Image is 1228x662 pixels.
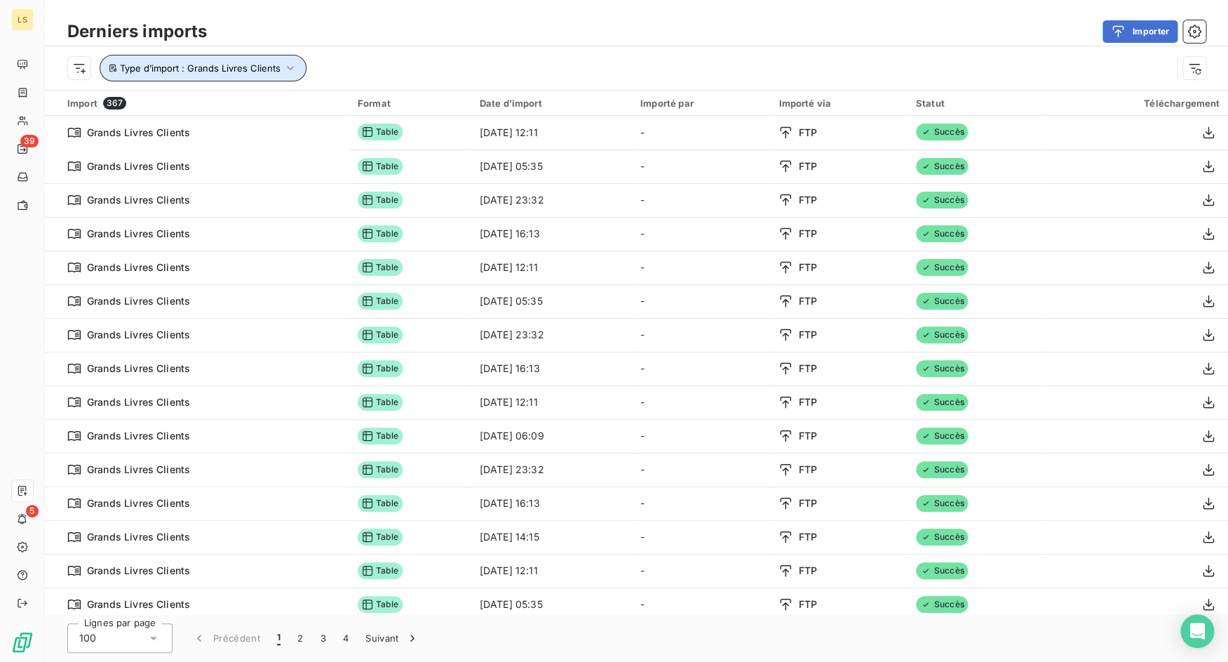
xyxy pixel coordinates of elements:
span: FTP [798,328,816,342]
span: Grands Livres Clients [87,463,190,477]
span: Grands Livres Clients [87,496,190,510]
span: Grands Livres Clients [87,294,190,308]
span: Table [358,428,403,444]
div: Statut [916,98,1037,109]
span: Succès [916,394,969,411]
span: Table [358,495,403,512]
span: FTP [798,530,816,544]
span: Succès [916,326,969,343]
img: Logo LeanPay [11,631,34,654]
span: 5 [26,505,39,517]
span: Grands Livres Clients [87,159,190,173]
span: FTP [798,159,816,173]
td: [DATE] 12:11 [471,554,632,588]
span: 100 [79,631,96,645]
span: Grands Livres Clients [87,227,190,241]
div: Import [67,97,341,110]
button: 3 [312,623,335,653]
span: FTP [798,294,816,308]
span: Table [358,529,403,545]
span: FTP [798,395,816,409]
span: FTP [798,429,816,443]
td: - [632,486,770,520]
div: Open Intercom Messenger [1180,614,1214,648]
span: 1 [277,631,281,645]
td: - [632,588,770,621]
td: - [632,251,770,284]
td: - [632,453,770,486]
button: Type d’import : Grands Livres Clients [100,55,306,81]
button: 4 [335,623,357,653]
span: Table [358,225,403,242]
span: Succès [916,461,969,478]
span: Succès [916,562,969,579]
span: Grands Livres Clients [87,328,190,342]
span: Table [358,562,403,579]
span: Grands Livres Clients [87,126,190,140]
button: Importer [1102,20,1178,43]
span: Grands Livres Clients [87,597,190,611]
button: 2 [289,623,311,653]
span: Grands Livres Clients [87,564,190,578]
td: - [632,385,770,419]
span: Table [358,360,403,377]
td: [DATE] 06:09 [471,419,632,453]
span: FTP [798,496,816,510]
span: Table [358,259,403,276]
span: Succès [916,529,969,545]
td: [DATE] 12:11 [471,251,632,284]
button: 1 [269,623,289,653]
div: Téléchargement [1053,98,1220,109]
span: Type d’import : Grands Livres Clients [120,62,281,74]
span: Table [358,124,403,140]
span: Grands Livres Clients [87,429,190,443]
td: [DATE] 23:32 [471,318,632,352]
span: FTP [798,260,816,274]
td: [DATE] 23:32 [471,183,632,217]
span: Table [358,158,403,175]
span: Succès [916,124,969,140]
td: - [632,318,770,352]
span: FTP [798,463,816,477]
span: FTP [798,597,816,611]
td: [DATE] 12:11 [471,116,632,150]
span: Succès [916,259,969,276]
span: Grands Livres Clients [87,395,190,409]
span: Succès [916,225,969,242]
span: Table [358,293,403,310]
span: FTP [798,126,816,140]
td: [DATE] 16:13 [471,352,632,385]
div: Format [358,98,463,109]
span: Grands Livres Clients [87,193,190,207]
td: - [632,284,770,318]
div: Date d’import [480,98,623,109]
td: - [632,520,770,554]
td: [DATE] 05:35 [471,150,632,183]
td: [DATE] 05:35 [471,588,632,621]
span: Grands Livres Clients [87,260,190,274]
div: LS [11,8,34,31]
td: - [632,183,770,217]
span: Succès [916,596,969,613]
td: - [632,554,770,588]
span: Table [358,596,403,613]
span: Table [358,326,403,343]
span: Grands Livres Clients [87,362,190,376]
div: Importé par [640,98,762,109]
td: - [632,217,770,251]
span: Succès [916,192,969,208]
h3: Derniers imports [67,19,207,44]
span: Succès [916,293,969,310]
span: Succès [916,360,969,377]
span: FTP [798,362,816,376]
span: FTP [798,564,816,578]
button: Précédent [184,623,269,653]
span: Succès [916,158,969,175]
td: [DATE] 16:13 [471,217,632,251]
span: Succès [916,428,969,444]
span: FTP [798,227,816,241]
button: Suivant [357,623,428,653]
td: [DATE] 14:15 [471,520,632,554]
span: Table [358,461,403,478]
span: 39 [20,135,39,147]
